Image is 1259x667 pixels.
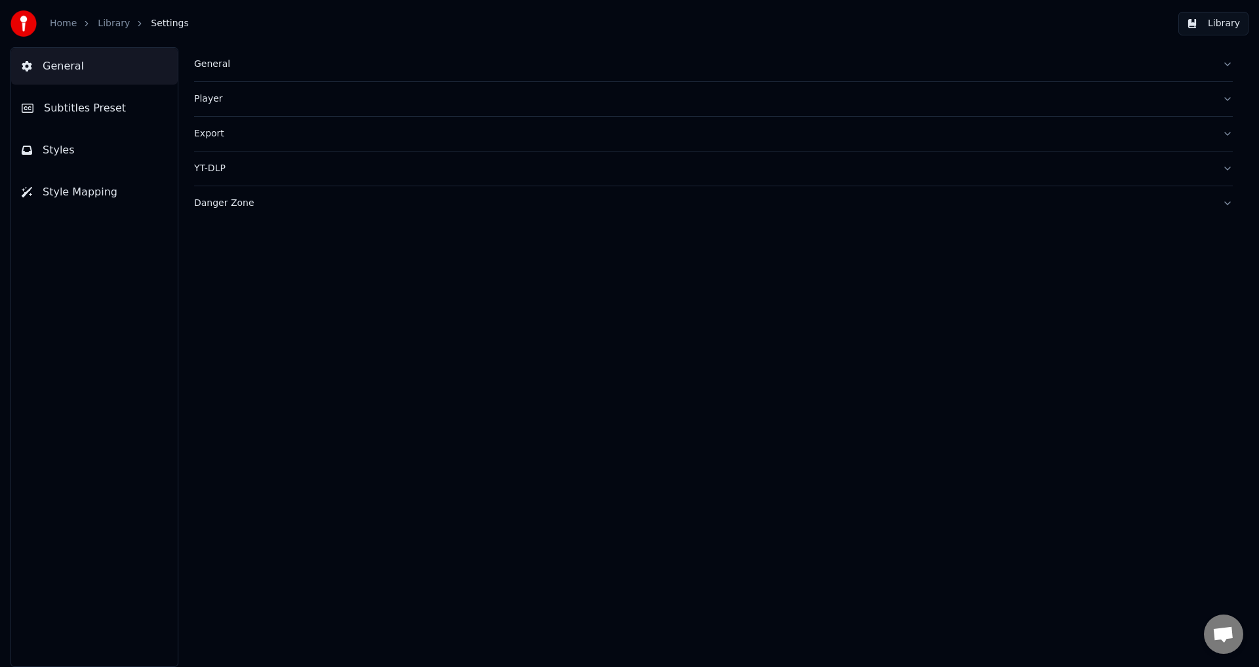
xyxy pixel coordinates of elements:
button: Library [1178,12,1249,35]
a: Library [98,17,130,30]
span: Styles [43,142,75,158]
span: Settings [151,17,188,30]
img: youka [10,10,37,37]
button: General [194,47,1233,81]
a: Home [50,17,77,30]
div: YT-DLP [194,162,1212,175]
button: Export [194,117,1233,151]
div: Danger Zone [194,197,1212,210]
div: General [194,58,1212,71]
button: Styles [11,132,178,169]
button: General [11,48,178,85]
span: General [43,58,84,74]
button: Style Mapping [11,174,178,211]
div: Export [194,127,1212,140]
button: Danger Zone [194,186,1233,220]
div: Open chat [1204,615,1243,654]
span: Subtitles Preset [44,100,126,116]
button: Player [194,82,1233,116]
div: Player [194,92,1212,106]
nav: breadcrumb [50,17,189,30]
button: YT-DLP [194,152,1233,186]
span: Style Mapping [43,184,117,200]
button: Subtitles Preset [11,90,178,127]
